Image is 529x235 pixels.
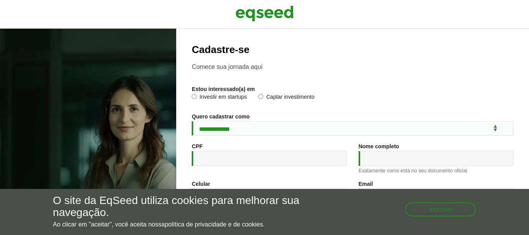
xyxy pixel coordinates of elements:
p: Comece sua jornada aqui [192,63,514,70]
div: Exatamente como está no seu documento oficial [359,168,514,173]
a: política de privacidade e de cookies [165,221,263,228]
input: Captar investimento [258,94,263,99]
button: Aceitar [405,202,476,216]
label: Celular [192,181,210,187]
label: Email [359,181,373,187]
label: Investir em startups [192,94,247,102]
label: Quero cadastrar como [192,114,249,119]
input: Investir em startups [192,94,197,99]
label: Captar investimento [258,94,314,102]
img: EqSeed Logo [235,4,294,23]
p: Ao clicar em "aceitar", você aceita nossa . [53,221,307,228]
h2: Cadastre-se [192,44,514,55]
label: Nome completo [359,144,399,149]
label: CPF [192,144,203,149]
h5: O site da EqSeed utiliza cookies para melhorar sua navegação. [53,195,307,219]
label: Estou interessado(a) em [192,86,255,92]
